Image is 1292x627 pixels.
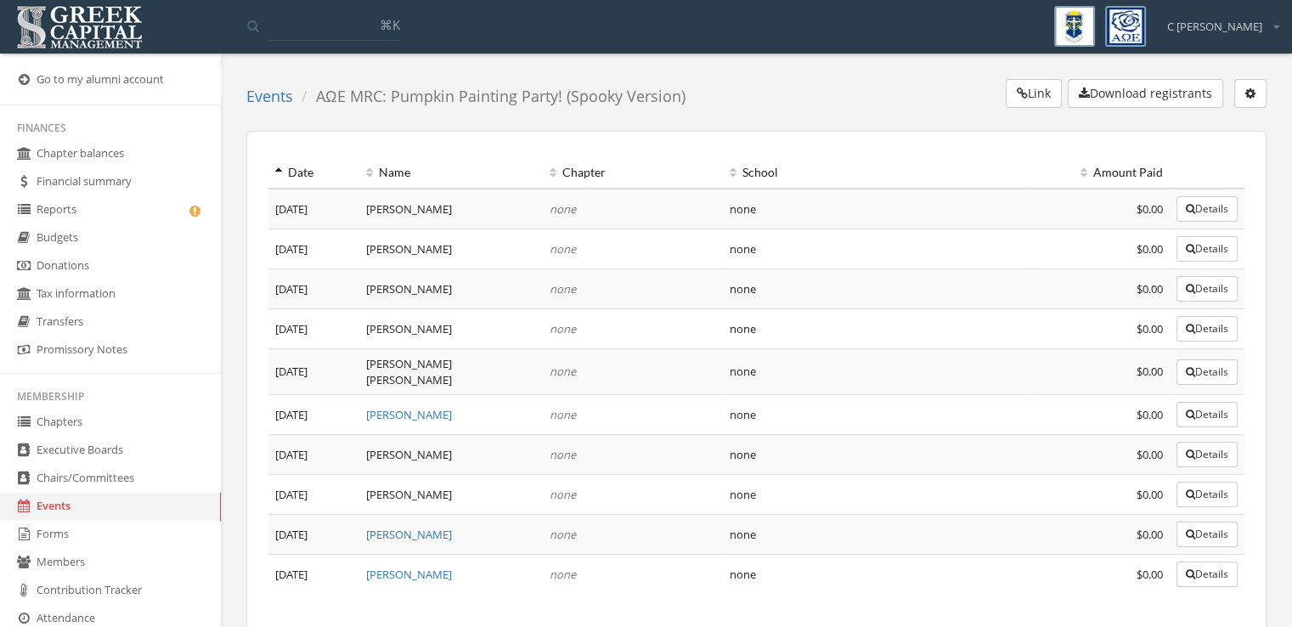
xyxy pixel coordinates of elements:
button: Details [1176,562,1238,587]
em: none [550,487,576,502]
td: none [723,515,1030,555]
button: Details [1176,482,1238,507]
em: none [550,241,576,257]
td: none [723,435,1030,475]
td: [PERSON_NAME] [359,269,543,309]
td: [PERSON_NAME] [359,189,543,229]
a: [PERSON_NAME] [366,527,452,542]
span: $0.00 [1137,281,1163,297]
button: Details [1176,402,1238,427]
a: [PERSON_NAME] [366,407,452,422]
span: $0.00 [1137,527,1163,542]
td: none [723,309,1030,349]
td: [DATE] [268,435,359,475]
td: none [723,189,1030,229]
button: Details [1176,316,1238,342]
td: [DATE] [268,515,359,555]
em: none [550,281,576,297]
em: none [550,567,576,582]
td: [DATE] [268,555,359,595]
th: School [723,157,1030,189]
th: Amount Paid [1030,157,1170,189]
th: Chapter [543,157,722,189]
span: $0.00 [1137,447,1163,462]
div: C [PERSON_NAME] [1156,6,1279,35]
button: Details [1176,359,1238,385]
span: $0.00 [1137,407,1163,422]
span: $0.00 [1137,321,1163,336]
span: $0.00 [1137,567,1163,582]
td: [DATE] [268,229,359,269]
em: none [550,447,576,462]
td: none [723,555,1030,595]
td: [PERSON_NAME] [359,309,543,349]
button: Link [1006,79,1062,108]
button: Details [1176,236,1238,262]
em: none [550,407,576,422]
td: [DATE] [268,189,359,229]
button: Details [1176,276,1238,302]
em: none [550,321,576,336]
td: [DATE] [268,395,359,435]
span: $0.00 [1137,241,1163,257]
th: Name [359,157,543,189]
em: none [550,364,576,379]
td: [PERSON_NAME] [359,475,543,515]
td: [DATE] [268,269,359,309]
td: [PERSON_NAME] [359,435,543,475]
td: none [723,475,1030,515]
button: Details [1176,522,1238,547]
td: [PERSON_NAME] [PERSON_NAME] [359,349,543,395]
td: none [723,395,1030,435]
td: none [723,269,1030,309]
em: none [550,201,576,217]
em: none [550,527,576,542]
span: ⌘K [380,16,400,33]
li: AΩE MRC: Pumpkin Painting Party! (Spooky Version) [293,86,685,108]
td: [DATE] [268,309,359,349]
button: Details [1176,196,1238,222]
td: [DATE] [268,349,359,395]
span: $0.00 [1137,487,1163,502]
td: none [723,349,1030,395]
th: Date [268,157,359,189]
span: $0.00 [1137,201,1163,217]
td: [PERSON_NAME] [359,229,543,269]
td: [DATE] [268,475,359,515]
td: none [723,229,1030,269]
span: C [PERSON_NAME] [1167,19,1262,35]
button: Details [1176,442,1238,467]
span: $0.00 [1137,364,1163,379]
button: Download registrants [1068,79,1223,108]
a: Events [246,86,293,106]
a: [PERSON_NAME] [366,567,452,582]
